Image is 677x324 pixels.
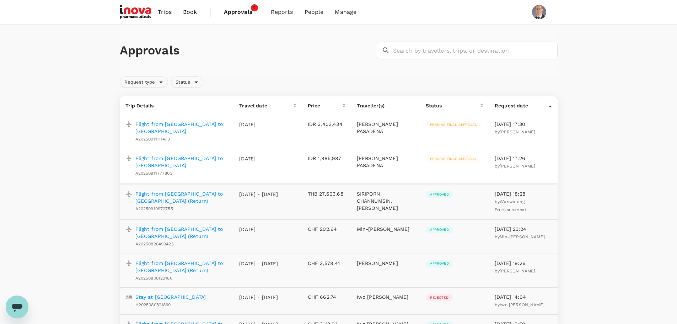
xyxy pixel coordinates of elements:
[135,276,172,281] span: A20250808123180
[308,102,342,109] div: Price
[135,293,206,301] a: Stay at [GEOGRAPHIC_DATA]
[532,5,546,19] img: Sacha Ernst
[183,8,197,16] span: Book
[135,241,174,246] span: A20250828499425
[426,295,453,300] span: Rejected
[305,8,324,16] span: People
[426,227,453,232] span: Approved
[495,269,535,273] span: by
[357,102,414,109] p: Traveller(s)
[426,192,453,197] span: Approved
[271,8,293,16] span: Reports
[224,8,259,16] span: Approvals
[500,234,545,239] span: Min-[PERSON_NAME]
[357,155,414,169] p: [PERSON_NAME] PASADENA
[135,190,228,205] a: Flight from [GEOGRAPHIC_DATA] to [GEOGRAPHIC_DATA] (Return)
[239,260,278,267] p: [DATE] - [DATE]
[239,121,278,128] p: [DATE]
[171,79,194,86] span: Status
[135,171,172,176] span: A20250911777803
[393,42,558,59] input: Search by travellers, trips, or destination
[135,260,228,274] a: Flight from [GEOGRAPHIC_DATA] to [GEOGRAPHIC_DATA] (Return)
[308,190,345,197] p: THB 27,603.68
[357,260,414,267] p: [PERSON_NAME]
[135,225,228,240] a: Flight from [GEOGRAPHIC_DATA] to [GEOGRAPHIC_DATA] (Return)
[135,155,228,169] a: Flight from [GEOGRAPHIC_DATA] to [GEOGRAPHIC_DATA]
[495,199,526,212] span: by
[308,225,345,233] p: CHF 202.64
[495,293,552,301] p: [DATE] 14:04
[426,261,453,266] span: Approved
[308,155,345,162] p: IDR 1,885,987
[158,8,172,16] span: Trips
[495,260,552,267] p: [DATE] 19:26
[120,43,374,58] h1: Approvals
[6,296,28,318] iframe: Button to launch messaging window
[120,76,168,88] div: Request type
[135,302,171,307] span: H2025080821869
[500,129,535,134] span: [PERSON_NAME]
[251,4,258,11] span: 2
[500,302,544,307] span: Iwo [PERSON_NAME]
[135,206,173,211] span: A20250910972755
[495,164,535,169] span: by
[426,102,480,109] div: Status
[495,121,552,128] p: [DATE] 17:30
[171,76,203,88] div: Status
[308,260,345,267] p: CHF 3,578.41
[495,302,544,307] span: by
[125,102,228,109] p: Trip Details
[357,225,414,233] p: Min-[PERSON_NAME]
[239,226,278,233] p: [DATE]
[426,122,481,127] span: Pending final approval
[357,293,414,301] p: Iwo [PERSON_NAME]
[335,8,356,16] span: Manage
[239,294,278,301] p: [DATE] - [DATE]
[135,121,228,135] a: Flight from [GEOGRAPHIC_DATA] to [GEOGRAPHIC_DATA]
[495,129,535,134] span: by
[357,121,414,135] p: [PERSON_NAME] PASADENA
[135,137,170,142] span: A20250911111470
[308,293,345,301] p: CHF 662.74
[120,79,160,86] span: Request type
[120,4,152,20] img: iNova Pharmaceuticals
[495,190,552,197] p: [DATE] 18:28
[308,121,345,128] p: IDR 3,403,434
[500,269,535,273] span: [PERSON_NAME]
[426,156,481,161] span: Pending final approval
[495,234,545,239] span: by
[357,190,414,212] p: SIRIPORN CHANNUMSIN, [PERSON_NAME]
[495,199,526,212] span: Wanwarang Prucksupachat
[495,225,552,233] p: [DATE] 23:24
[239,191,278,198] p: [DATE] - [DATE]
[239,102,293,109] div: Travel date
[239,155,278,162] p: [DATE]
[500,164,535,169] span: [PERSON_NAME]
[495,155,552,162] p: [DATE] 17:26
[495,102,548,109] div: Request date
